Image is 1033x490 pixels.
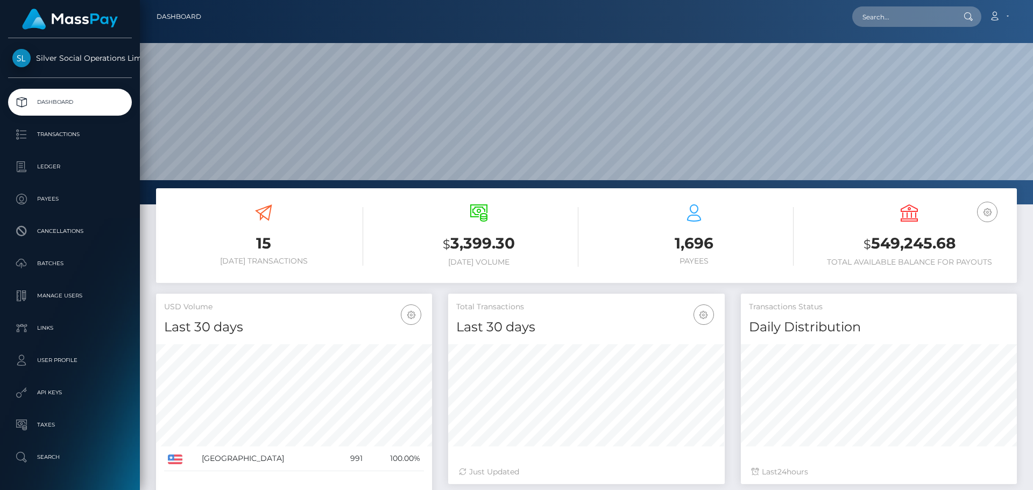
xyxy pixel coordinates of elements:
a: Links [8,315,132,342]
img: Silver Social Operations Limited [12,49,31,67]
p: Dashboard [12,94,128,110]
small: $ [443,237,450,252]
a: API Keys [8,379,132,406]
h4: Daily Distribution [749,318,1009,337]
span: Silver Social Operations Limited [8,53,132,63]
h6: [DATE] Transactions [164,257,363,266]
a: Transactions [8,121,132,148]
h5: USD Volume [164,302,424,313]
p: Transactions [12,126,128,143]
div: Last hours [752,466,1006,478]
a: User Profile [8,347,132,374]
h3: 1,696 [595,233,794,254]
h6: Total Available Balance for Payouts [810,258,1009,267]
p: Payees [12,191,128,207]
img: US.png [168,455,182,464]
a: Taxes [8,411,132,438]
h4: Last 30 days [164,318,424,337]
a: Dashboard [157,5,201,28]
td: [GEOGRAPHIC_DATA] [198,446,336,471]
p: Batches [12,255,128,272]
div: Just Updated [459,466,713,478]
a: Ledger [8,153,132,180]
a: Batches [8,250,132,277]
h6: Payees [595,257,794,266]
small: $ [864,237,871,252]
span: 24 [777,467,787,477]
p: Search [12,449,128,465]
h3: 549,245.68 [810,233,1009,255]
h3: 15 [164,233,363,254]
img: MassPay Logo [22,9,118,30]
td: 991 [336,446,366,471]
p: Ledger [12,159,128,175]
h3: 3,399.30 [379,233,578,255]
a: Payees [8,186,132,212]
h5: Total Transactions [456,302,716,313]
a: Manage Users [8,282,132,309]
a: Dashboard [8,89,132,116]
h4: Last 30 days [456,318,716,337]
p: API Keys [12,385,128,401]
p: Manage Users [12,288,128,304]
a: Cancellations [8,218,132,245]
input: Search... [852,6,953,27]
p: Cancellations [12,223,128,239]
p: Taxes [12,417,128,433]
a: Search [8,444,132,471]
p: User Profile [12,352,128,368]
h6: [DATE] Volume [379,258,578,267]
h5: Transactions Status [749,302,1009,313]
p: Links [12,320,128,336]
td: 100.00% [366,446,424,471]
